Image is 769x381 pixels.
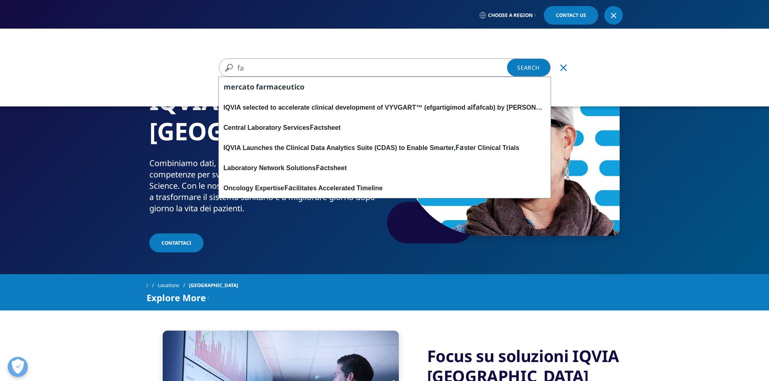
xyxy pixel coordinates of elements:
div: Laboratory Network Solutions ctsheet [219,158,551,178]
span: Fa [310,122,318,132]
div: IQVIA Launches the Clinical Data Analytics Suite (CDAS) to Enable Smarter, ster Clinical Trials [219,137,551,158]
nav: Primary [214,28,623,66]
span: fa [256,82,263,92]
span: mercato [224,82,254,92]
span: fa [473,102,480,112]
svg: Clear [560,65,567,71]
a: Cerca [507,58,551,77]
div: Oncology Expertise cilitates Accelerated Timeline [219,178,551,198]
div: Cancella [560,65,567,71]
div: Search Suggestions [218,77,551,198]
span: Choose a Region [488,12,533,19]
a: Contact Us [544,6,598,25]
div: IQVIA selected to accelerate clinical development of VYVGART™ (efgartigimod alfa fcab) by argenx ... [219,97,551,198]
div: Central Laboratory Services ctsheet [219,117,551,137]
div: IQVIA selected to accelerate clinical development of VYVGART™ (efgartigimod al fcab) by [PERSON_N... [219,97,551,117]
span: Fa [455,142,464,152]
span: Contact Us [556,13,586,18]
div: mercato farmaceutico [219,77,551,97]
button: Apri preferenze [8,357,28,377]
span: Fa [284,183,293,192]
input: Cerca [219,58,527,77]
span: rmaceutico [263,82,304,92]
span: Fa [316,162,324,172]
